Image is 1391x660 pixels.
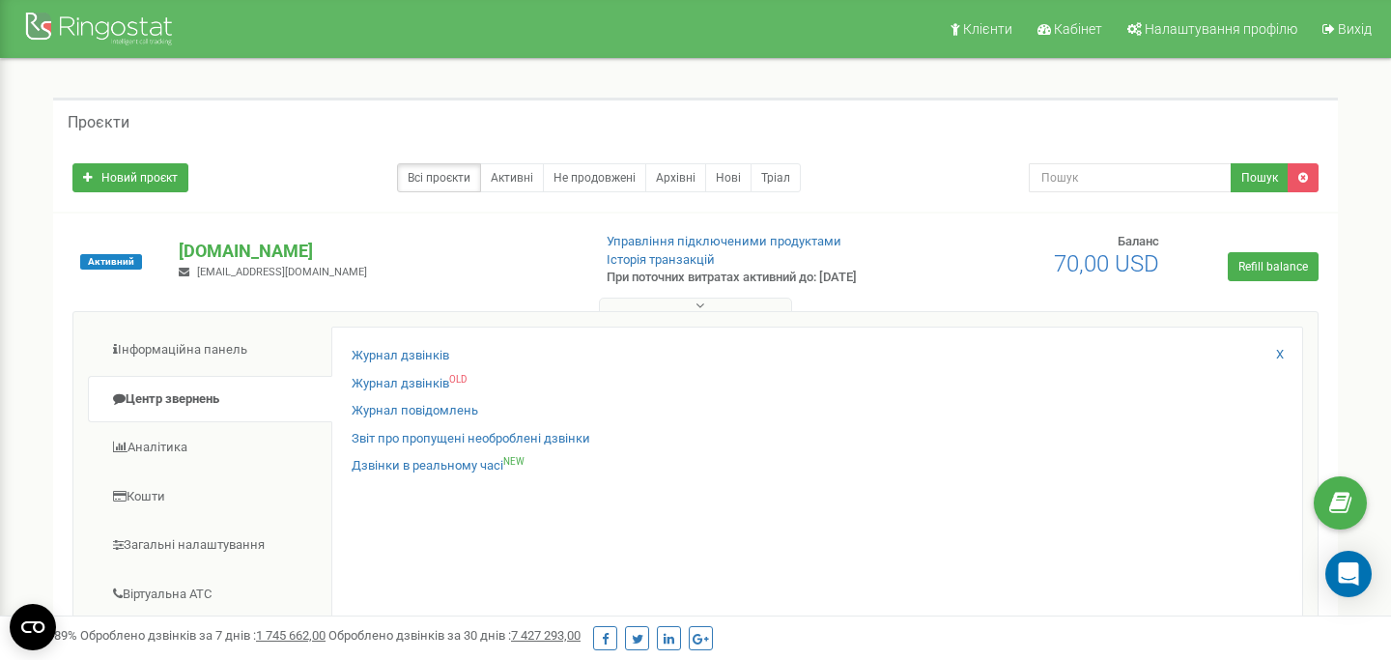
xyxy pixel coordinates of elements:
a: Інформаційна панель [88,327,332,374]
span: Кабінет [1054,21,1102,37]
span: Баланс [1118,234,1159,248]
a: Центр звернень [88,376,332,423]
u: 7 427 293,00 [511,628,581,643]
span: Активний [80,254,142,270]
a: Управління підключеними продуктами [607,234,841,248]
a: Віртуальна АТС [88,571,332,618]
u: 1 745 662,00 [256,628,326,643]
button: Open CMP widget [10,604,56,650]
a: Не продовжені [543,163,646,192]
input: Пошук [1029,163,1232,192]
a: Журнал повідомлень [352,402,478,420]
a: Дзвінки в реальному часіNEW [352,457,525,475]
a: Журнал дзвінків [352,347,449,365]
a: Новий проєкт [72,163,188,192]
a: Нові [705,163,752,192]
span: Оброблено дзвінків за 7 днів : [80,628,326,643]
a: Аналiтика [88,424,332,472]
p: [DOMAIN_NAME] [179,239,575,264]
a: Refill balance [1228,252,1319,281]
span: [EMAIL_ADDRESS][DOMAIN_NAME] [197,266,367,278]
h5: Проєкти [68,114,129,131]
span: Вихід [1338,21,1372,37]
div: Open Intercom Messenger [1325,551,1372,597]
a: Архівні [645,163,706,192]
img: Ringostat Logo [24,8,179,53]
span: Налаштування профілю [1145,21,1297,37]
span: 70,00 USD [1054,250,1159,277]
button: Пошук [1231,163,1289,192]
sup: NEW [503,456,525,467]
sup: OLD [449,374,467,385]
a: Кошти [88,473,332,521]
a: X [1276,346,1284,364]
p: При поточних витратах активний до: [DATE] [607,269,896,287]
a: Історія транзакцій [607,252,715,267]
a: Всі проєкти [397,163,481,192]
a: Звіт про пропущені необроблені дзвінки [352,430,590,448]
a: Тріал [751,163,801,192]
a: Активні [480,163,544,192]
a: Журнал дзвінківOLD [352,375,467,393]
span: Оброблено дзвінків за 30 днів : [328,628,581,643]
a: Загальні налаштування [88,522,332,569]
span: Клієнти [963,21,1012,37]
